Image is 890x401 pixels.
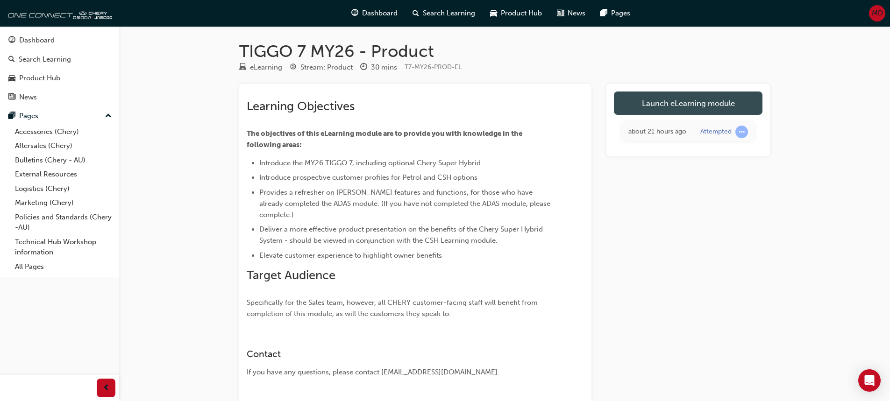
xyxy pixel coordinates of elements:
[4,70,115,87] a: Product Hub
[11,139,115,153] a: Aftersales (Chery)
[501,8,542,19] span: Product Hub
[11,167,115,182] a: External Resources
[423,8,475,19] span: Search Learning
[371,62,397,73] div: 30 mins
[259,159,483,167] span: Introduce the MY26 TIGGO 7, including optional Chery Super Hybrid.
[4,51,115,68] a: Search Learning
[4,107,115,125] button: Pages
[300,62,353,73] div: Stream: Product
[8,112,15,120] span: pages-icon
[600,7,607,19] span: pages-icon
[4,89,115,106] a: News
[247,367,550,378] div: If you have any questions, please contact [EMAIL_ADDRESS][DOMAIN_NAME].
[8,93,15,102] span: news-icon
[239,62,282,73] div: Type
[259,251,442,260] span: Elevate customer experience to highlight owner benefits
[483,4,549,23] a: car-iconProduct Hub
[19,35,55,46] div: Dashboard
[239,41,770,62] h1: TIGGO 7 MY26 - Product
[250,62,282,73] div: eLearning
[614,91,762,115] a: Launch eLearning module
[8,56,15,64] span: search-icon
[869,5,885,21] button: MD
[4,30,115,107] button: DashboardSearch LearningProduct HubNews
[11,125,115,139] a: Accessories (Chery)
[247,268,335,282] span: Target Audience
[351,7,358,19] span: guage-icon
[5,4,112,22] img: oneconnect
[858,369,881,392] div: Open Intercom Messenger
[247,99,355,113] span: Learning Objectives
[611,8,630,19] span: Pages
[700,127,732,136] div: Attempted
[11,196,115,210] a: Marketing (Chery)
[247,298,540,318] span: Specifically for the Sales team, however, all CHERY customer-facing staff will benefit from compl...
[8,74,15,83] span: car-icon
[259,188,552,219] span: Provides a refresher on [PERSON_NAME] features and functions, for those who have already complete...
[105,110,112,122] span: up-icon
[11,210,115,235] a: Policies and Standards (Chery -AU)
[557,7,564,19] span: news-icon
[247,349,550,359] h3: Contact
[593,4,638,23] a: pages-iconPages
[259,173,477,182] span: Introduce prospective customer profiles for Petrol and CSH options
[19,54,71,65] div: Search Learning
[19,73,60,84] div: Product Hub
[103,382,110,394] span: prev-icon
[490,7,497,19] span: car-icon
[872,8,883,19] span: MD
[360,62,397,73] div: Duration
[259,225,545,245] span: Deliver a more effective product presentation on the benefits of the Chery Super Hybrid System - ...
[4,32,115,49] a: Dashboard
[290,62,353,73] div: Stream
[568,8,585,19] span: News
[405,63,462,71] span: Learning resource code
[628,127,686,137] div: Tue Sep 30 2025 10:12:29 GMT+1000 (Australian Eastern Standard Time)
[11,153,115,168] a: Bulletins (Chery - AU)
[247,129,524,149] span: The objectives of this eLearning module are to provide you with knowledge in the following areas:
[8,36,15,45] span: guage-icon
[413,7,419,19] span: search-icon
[549,4,593,23] a: news-iconNews
[239,63,246,72] span: learningResourceType_ELEARNING-icon
[362,8,398,19] span: Dashboard
[11,260,115,274] a: All Pages
[290,63,297,72] span: target-icon
[344,4,405,23] a: guage-iconDashboard
[360,63,367,72] span: clock-icon
[19,111,38,121] div: Pages
[19,92,37,103] div: News
[11,182,115,196] a: Logistics (Chery)
[11,235,115,260] a: Technical Hub Workshop information
[405,4,483,23] a: search-iconSearch Learning
[735,126,748,138] span: learningRecordVerb_ATTEMPT-icon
